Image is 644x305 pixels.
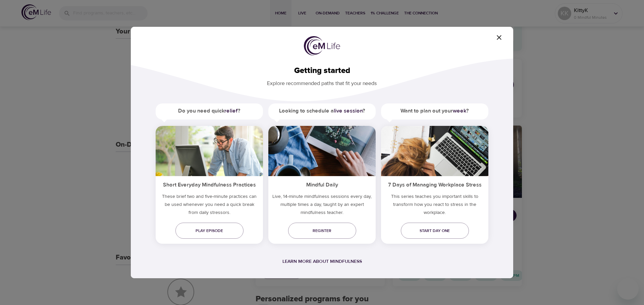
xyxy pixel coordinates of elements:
[381,193,488,219] p: This series teaches you important skills to transform how you react to stress in the workplace.
[282,258,362,264] a: Learn more about mindfulness
[224,107,238,114] a: relief
[175,223,244,239] a: Play episode
[334,107,363,114] a: live session
[453,107,466,114] a: week
[156,126,263,176] img: ims
[268,176,376,193] h5: Mindful Daily
[381,126,488,176] img: ims
[293,227,351,234] span: Register
[156,193,263,219] h5: These brief two and five-minute practices can be used whenever you need a quick break from daily ...
[142,76,502,87] p: Explore recommended paths that fit your needs
[381,103,488,119] h5: Want to plan out your ?
[288,223,356,239] a: Register
[156,176,263,193] h5: Short Everyday Mindfulness Practices
[401,223,469,239] a: Start day one
[304,36,340,56] img: logo
[142,66,502,76] h2: Getting started
[181,227,238,234] span: Play episode
[268,193,376,219] p: Live, 14-minute mindfulness sessions every day, multiple times a day, taught by an expert mindful...
[406,227,464,234] span: Start day one
[381,176,488,193] h5: 7 Days of Managing Workplace Stress
[268,126,376,176] img: ims
[268,103,376,119] h5: Looking to schedule a ?
[156,103,263,119] h5: Do you need quick ?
